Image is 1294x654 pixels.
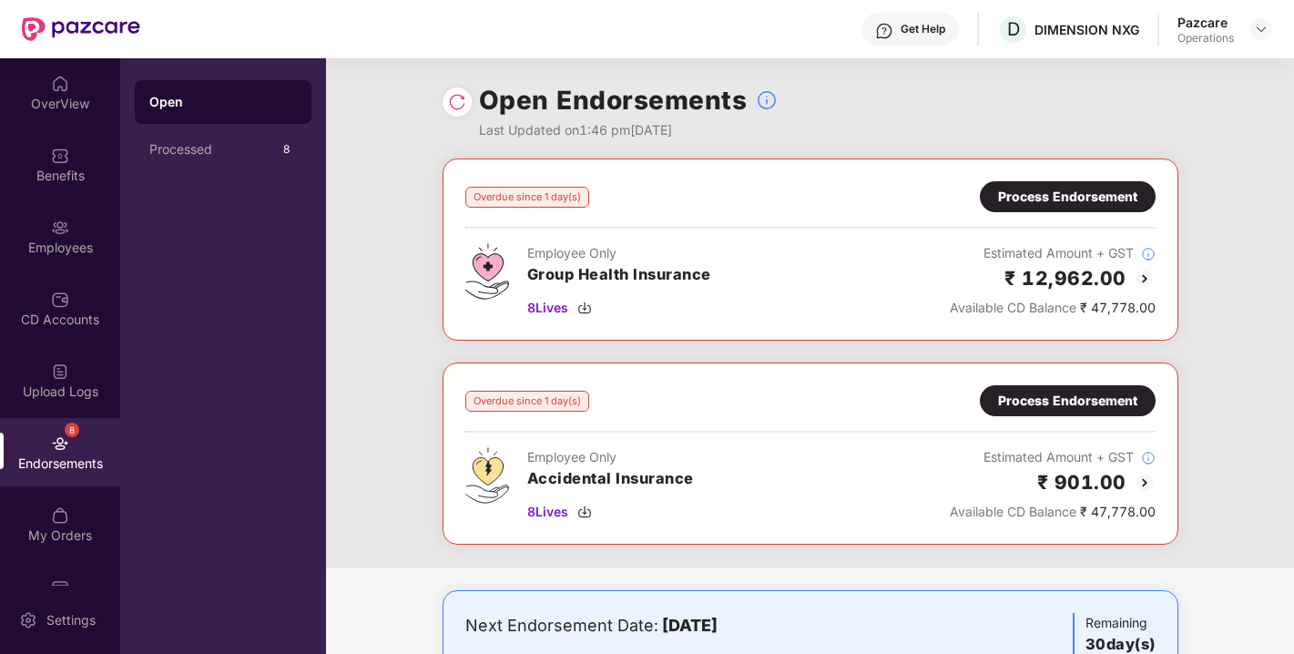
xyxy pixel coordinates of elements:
img: svg+xml;base64,PHN2ZyBpZD0iTXlfT3JkZXJzIiBkYXRhLW5hbWU9Ik15IE9yZGVycyIgeG1sbnM9Imh0dHA6Ly93d3cudz... [51,506,69,525]
div: ₹ 47,778.00 [950,298,1156,318]
img: svg+xml;base64,PHN2ZyBpZD0iSW5mb18tXzMyeDMyIiBkYXRhLW5hbWU9IkluZm8gLSAzMngzMiIgeG1sbnM9Imh0dHA6Ly... [1141,247,1156,261]
img: svg+xml;base64,PHN2ZyBpZD0iRW5kb3JzZW1lbnRzIiB4bWxucz0iaHR0cDovL3d3dy53My5vcmcvMjAwMC9zdmciIHdpZH... [51,434,69,453]
img: svg+xml;base64,PHN2ZyB4bWxucz0iaHR0cDovL3d3dy53My5vcmcvMjAwMC9zdmciIHdpZHRoPSI0OS4zMjEiIGhlaWdodD... [465,447,509,504]
div: 8 [275,138,297,160]
div: Overdue since 1 day(s) [465,187,589,208]
span: 8 Lives [527,502,568,522]
div: Process Endorsement [998,187,1137,207]
img: svg+xml;base64,PHN2ZyBpZD0iRG93bmxvYWQtMzJ4MzIiIHhtbG5zPSJodHRwOi8vd3d3LnczLm9yZy8yMDAwL3N2ZyIgd2... [577,505,592,519]
b: [DATE] [662,616,718,635]
img: svg+xml;base64,PHN2ZyBpZD0iUmVsb2FkLTMyeDMyIiB4bWxucz0iaHR0cDovL3d3dy53My5vcmcvMjAwMC9zdmciIHdpZH... [448,93,466,111]
div: Overdue since 1 day(s) [465,391,589,412]
div: 8 [65,423,79,437]
img: svg+xml;base64,PHN2ZyBpZD0iUGF6Y2FyZCIgeG1sbnM9Imh0dHA6Ly93d3cudzMub3JnLzIwMDAvc3ZnIiB3aWR0aD0iMj... [51,578,69,597]
img: svg+xml;base64,PHN2ZyBpZD0iVXBsb2FkX0xvZ3MiIGRhdGEtbmFtZT0iVXBsb2FkIExvZ3MiIHhtbG5zPSJodHRwOi8vd3... [51,363,69,381]
img: svg+xml;base64,PHN2ZyBpZD0iSG9tZSIgeG1sbnM9Imh0dHA6Ly93d3cudzMub3JnLzIwMDAvc3ZnIiB3aWR0aD0iMjAiIG... [51,75,69,93]
div: Last Updated on 1:46 pm[DATE] [479,120,779,140]
img: svg+xml;base64,PHN2ZyBpZD0iSGVscC0zMngzMiIgeG1sbnM9Imh0dHA6Ly93d3cudzMub3JnLzIwMDAvc3ZnIiB3aWR0aD... [875,22,893,40]
img: svg+xml;base64,PHN2ZyBpZD0iSW5mb18tXzMyeDMyIiBkYXRhLW5hbWU9IkluZm8gLSAzMngzMiIgeG1sbnM9Imh0dHA6Ly... [756,89,778,111]
h2: ₹ 901.00 [1037,467,1126,497]
span: 8 Lives [527,298,568,318]
div: Processed [149,142,275,157]
h3: Group Health Insurance [527,263,711,287]
span: Available CD Balance [950,300,1076,315]
div: Next Endorsement Date: [465,613,914,639]
h2: ₹ 12,962.00 [1004,263,1126,293]
img: svg+xml;base64,PHN2ZyB4bWxucz0iaHR0cDovL3d3dy53My5vcmcvMjAwMC9zdmciIHdpZHRoPSI0Ny43MTQiIGhlaWdodD... [465,243,509,300]
img: svg+xml;base64,PHN2ZyBpZD0iQmFjay0yMHgyMCIgeG1sbnM9Imh0dHA6Ly93d3cudzMub3JnLzIwMDAvc3ZnIiB3aWR0aD... [1134,268,1156,290]
img: svg+xml;base64,PHN2ZyBpZD0iRW1wbG95ZWVzIiB4bWxucz0iaHR0cDovL3d3dy53My5vcmcvMjAwMC9zdmciIHdpZHRoPS... [51,219,69,237]
div: Employee Only [527,243,711,263]
div: Get Help [901,22,945,36]
img: svg+xml;base64,PHN2ZyBpZD0iQmVuZWZpdHMiIHhtbG5zPSJodHRwOi8vd3d3LnczLm9yZy8yMDAwL3N2ZyIgd2lkdGg9Ij... [51,147,69,165]
span: D [1007,18,1020,40]
h1: Open Endorsements [479,80,748,120]
div: Process Endorsement [998,391,1137,411]
img: svg+xml;base64,PHN2ZyBpZD0iQmFjay0yMHgyMCIgeG1sbnM9Imh0dHA6Ly93d3cudzMub3JnLzIwMDAvc3ZnIiB3aWR0aD... [1134,472,1156,494]
div: Employee Only [527,447,694,467]
div: Estimated Amount + GST [950,447,1156,467]
h3: Accidental Insurance [527,467,694,491]
img: svg+xml;base64,PHN2ZyBpZD0iQ0RfQWNjb3VudHMiIGRhdGEtbmFtZT0iQ0QgQWNjb3VudHMiIHhtbG5zPSJodHRwOi8vd3... [51,291,69,309]
div: Settings [41,611,101,629]
span: Available CD Balance [950,504,1076,519]
div: ₹ 47,778.00 [950,502,1156,522]
div: Operations [1177,31,1234,46]
img: svg+xml;base64,PHN2ZyBpZD0iRG93bmxvYWQtMzJ4MzIiIHhtbG5zPSJodHRwOi8vd3d3LnczLm9yZy8yMDAwL3N2ZyIgd2... [577,301,592,315]
img: svg+xml;base64,PHN2ZyBpZD0iU2V0dGluZy0yMHgyMCIgeG1sbnM9Imh0dHA6Ly93d3cudzMub3JnLzIwMDAvc3ZnIiB3aW... [19,611,37,629]
img: New Pazcare Logo [22,17,140,41]
img: svg+xml;base64,PHN2ZyBpZD0iRHJvcGRvd24tMzJ4MzIiIHhtbG5zPSJodHRwOi8vd3d3LnczLm9yZy8yMDAwL3N2ZyIgd2... [1254,22,1269,36]
div: DIMENSION NXG [1034,21,1139,38]
div: Open [149,93,297,111]
div: Pazcare [1177,14,1234,31]
div: Estimated Amount + GST [950,243,1156,263]
img: svg+xml;base64,PHN2ZyBpZD0iSW5mb18tXzMyeDMyIiBkYXRhLW5hbWU9IkluZm8gLSAzMngzMiIgeG1sbnM9Imh0dHA6Ly... [1141,451,1156,465]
